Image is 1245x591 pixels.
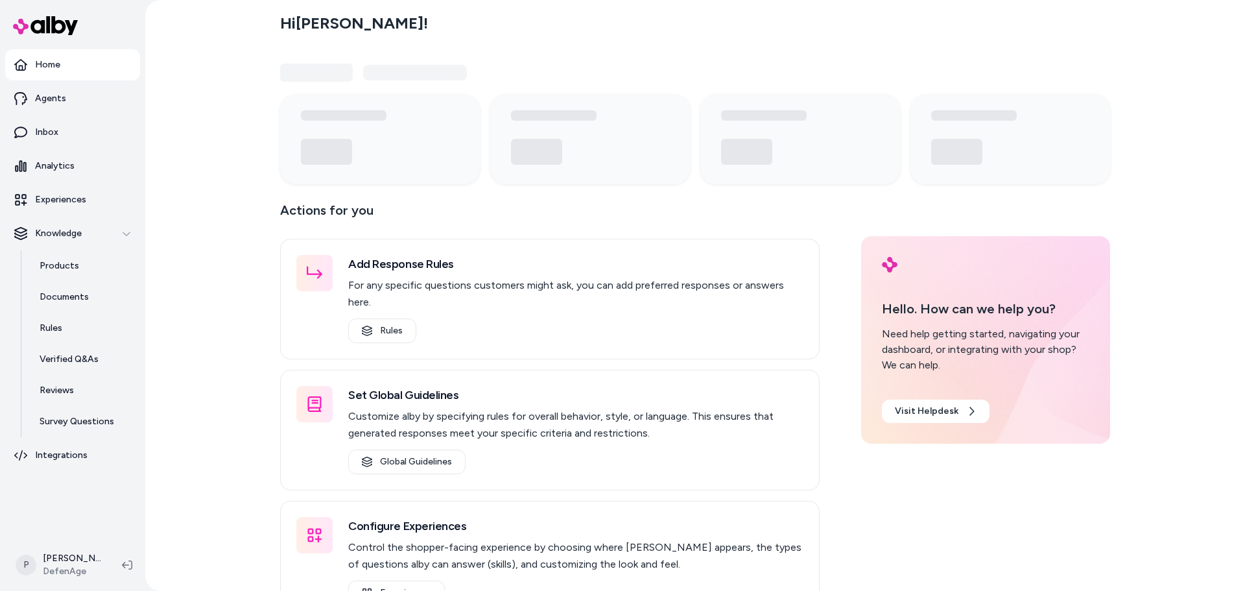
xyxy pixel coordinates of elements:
a: Agents [5,83,140,114]
span: P [16,555,36,575]
p: Experiences [35,193,86,206]
a: Survey Questions [27,406,140,437]
p: Hello. How can we help you? [882,299,1089,319]
a: Experiences [5,184,140,215]
p: Products [40,259,79,272]
p: Actions for you [280,200,820,231]
p: Customize alby by specifying rules for overall behavior, style, or language. This ensures that ge... [348,408,803,442]
button: Knowledge [5,218,140,249]
a: Reviews [27,375,140,406]
a: Analytics [5,151,140,182]
img: alby Logo [13,16,78,35]
span: DefenAge [43,565,101,578]
h2: Hi [PERSON_NAME] ! [280,14,428,33]
p: Analytics [35,160,75,173]
p: Agents [35,92,66,105]
p: Inbox [35,126,58,139]
h3: Add Response Rules [348,255,803,273]
p: Survey Questions [40,415,114,428]
p: For any specific questions customers might ask, you can add preferred responses or answers here. [348,277,803,311]
p: Knowledge [35,227,82,240]
p: Control the shopper-facing experience by choosing where [PERSON_NAME] appears, the types of quest... [348,539,803,573]
div: Need help getting started, navigating your dashboard, or integrating with your shop? We can help. [882,326,1089,373]
a: Verified Q&As [27,344,140,375]
p: Rules [40,322,62,335]
p: Reviews [40,384,74,397]
a: Inbox [5,117,140,148]
p: Home [35,58,60,71]
a: Products [27,250,140,282]
button: P[PERSON_NAME]DefenAge [8,544,112,586]
a: Home [5,49,140,80]
a: Documents [27,282,140,313]
p: [PERSON_NAME] [43,552,101,565]
a: Visit Helpdesk [882,400,990,423]
a: Rules [348,319,416,343]
p: Documents [40,291,89,304]
a: Global Guidelines [348,450,466,474]
h3: Configure Experiences [348,517,803,535]
a: Integrations [5,440,140,471]
img: alby Logo [882,257,897,272]
a: Rules [27,313,140,344]
h3: Set Global Guidelines [348,386,803,404]
p: Verified Q&As [40,353,99,366]
p: Integrations [35,449,88,462]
